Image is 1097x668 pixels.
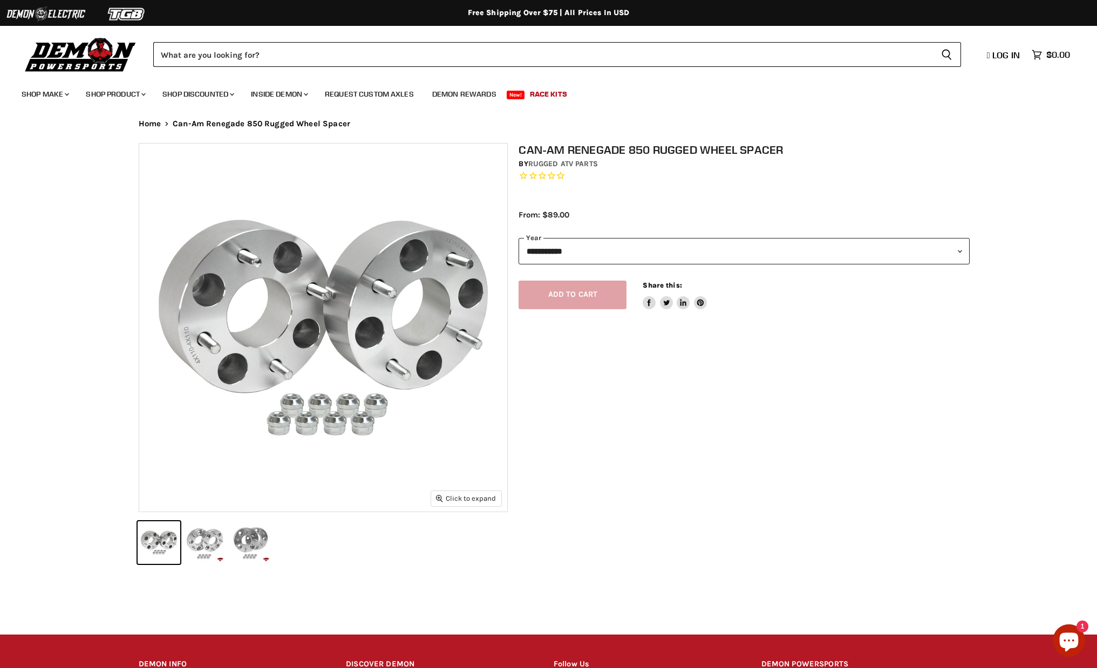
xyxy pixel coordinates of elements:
a: Shop Discounted [154,83,241,105]
button: Click to expand [431,491,501,506]
span: $0.00 [1046,50,1070,60]
nav: Breadcrumbs [117,119,980,128]
ul: Main menu [13,79,1067,105]
span: Rated 0.0 out of 5 stars 0 reviews [519,171,970,182]
aside: Share this: [643,281,707,309]
button: Can-Am Renegade 850 Rugged Wheel Spacer thumbnail [138,521,180,564]
div: Free Shipping Over $75 | All Prices In USD [117,8,980,18]
button: Can-Am Renegade 850 Rugged Wheel Spacer thumbnail [229,521,272,564]
span: New! [507,91,525,99]
a: Shop Product [78,83,152,105]
span: From: $89.00 [519,210,569,220]
a: Home [139,119,161,128]
form: Product [153,42,961,67]
select: year [519,238,970,264]
button: Search [932,42,961,67]
a: Shop Make [13,83,76,105]
button: Can-Am Renegade 850 Rugged Wheel Spacer thumbnail [183,521,226,564]
img: Demon Powersports [22,35,140,73]
img: TGB Logo 2 [86,4,167,24]
a: Rugged ATV Parts [528,159,598,168]
a: Request Custom Axles [317,83,422,105]
a: Inside Demon [243,83,315,105]
img: Demon Electric Logo 2 [5,4,86,24]
span: Can-Am Renegade 850 Rugged Wheel Spacer [173,119,350,128]
input: Search [153,42,932,67]
img: Can-Am Renegade 850 Rugged Wheel Spacer [139,144,507,512]
div: by [519,158,970,170]
a: Demon Rewards [424,83,505,105]
h1: Can-Am Renegade 850 Rugged Wheel Spacer [519,143,970,156]
a: $0.00 [1026,47,1075,63]
a: Log in [982,50,1026,60]
inbox-online-store-chat: Shopify online store chat [1050,624,1088,659]
span: Share this: [643,281,682,289]
a: Race Kits [522,83,575,105]
span: Log in [992,50,1020,60]
span: Click to expand [436,494,496,502]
